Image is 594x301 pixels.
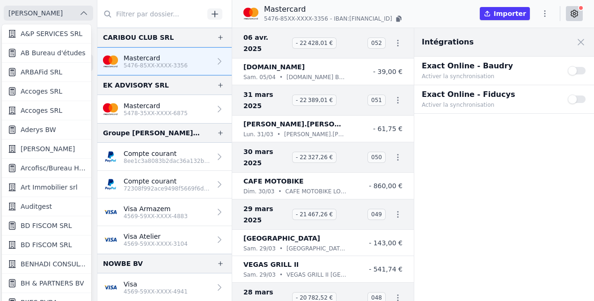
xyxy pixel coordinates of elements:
[21,279,84,288] span: BH & PARTNERS BV
[21,240,72,250] span: BD FISCOM SRL
[21,202,52,211] span: Auditgest
[21,259,86,269] span: BENHADI CONSULTING SRL
[21,183,78,192] span: Art Immobilier srl
[21,106,62,115] span: Accoges SRL
[21,29,82,38] span: A&P SERVICES SRL
[21,67,62,77] span: ARBAFid SRL
[21,144,75,154] span: [PERSON_NAME]
[21,163,86,173] span: Arcofisc/Bureau Haot
[21,87,62,96] span: Accoges SRL
[21,125,56,134] span: Aderys BW
[21,221,72,230] span: BD FISCOM SRL
[21,48,86,58] span: AB Bureau d'études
